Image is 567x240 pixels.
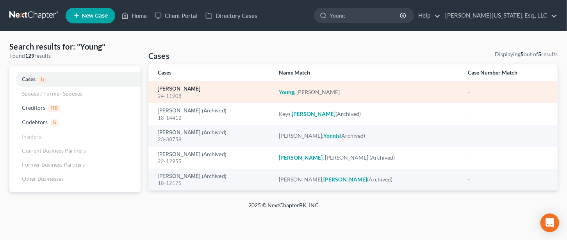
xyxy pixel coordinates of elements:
[22,76,36,82] span: Cases
[538,51,541,57] strong: 5
[9,158,141,172] a: Former Business Partners
[279,88,455,96] div: , [PERSON_NAME]
[292,110,335,117] em: [PERSON_NAME]
[468,110,548,118] div: -
[158,114,266,122] div: 18-14412
[158,174,226,179] a: [PERSON_NAME] (Archived)
[158,152,226,157] a: [PERSON_NAME] (Archived)
[468,132,548,140] div: -
[22,133,41,140] span: Insiders
[158,108,226,114] a: [PERSON_NAME] (Archived)
[414,9,440,23] a: Help
[25,52,34,59] strong: 129
[51,119,59,126] span: 5
[279,154,455,162] div: , [PERSON_NAME] (Archived)
[9,115,141,130] a: Codebtors5
[148,50,169,61] h4: Cases
[323,176,367,183] em: [PERSON_NAME]
[158,136,266,143] div: 23-30759
[9,87,141,101] a: Spouse / Former Spouses
[279,154,323,161] em: [PERSON_NAME]
[462,64,558,81] th: Case Number Match
[151,9,201,23] a: Client Portal
[48,105,61,112] span: 119
[9,72,141,87] a: Cases5
[22,119,48,125] span: Codebtors
[330,8,401,23] input: Search by name...
[468,88,548,96] div: -
[9,130,141,144] a: Insiders
[22,90,82,97] span: Spouse / Former Spouses
[9,101,141,115] a: Creditors119
[495,50,558,58] div: Displaying out of results
[82,13,108,19] span: New Case
[158,130,226,135] a: [PERSON_NAME] (Archived)
[273,64,462,81] th: Name Match
[521,51,524,57] strong: 5
[158,158,266,165] div: 22-12955
[279,132,455,140] div: [PERSON_NAME], (Archived)
[9,41,141,52] h4: Search results for: "Young"
[22,104,45,111] span: Creditors
[22,147,86,154] span: Current Business Partners
[279,110,455,118] div: Keys, (Archived)
[22,175,64,182] span: Other Businesses
[323,132,340,139] em: Yonnis
[158,92,266,100] div: 24-11908
[279,176,455,183] div: [PERSON_NAME], (Archived)
[279,89,294,95] em: Young
[468,176,548,183] div: -
[148,64,273,81] th: Cases
[201,9,261,23] a: Directory Cases
[158,86,200,92] a: [PERSON_NAME]
[61,201,506,215] div: 2025 © NextChapterBK, INC
[22,161,85,168] span: Former Business Partners
[9,52,141,60] div: Found results
[118,9,151,23] a: Home
[9,172,141,186] a: Other Businesses
[39,76,46,84] span: 5
[468,154,548,162] div: -
[9,144,141,158] a: Current Business Partners
[540,213,559,232] div: Open Intercom Messenger
[441,9,557,23] a: [PERSON_NAME][US_STATE], Esq., LLC
[158,180,266,187] div: 18-12175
